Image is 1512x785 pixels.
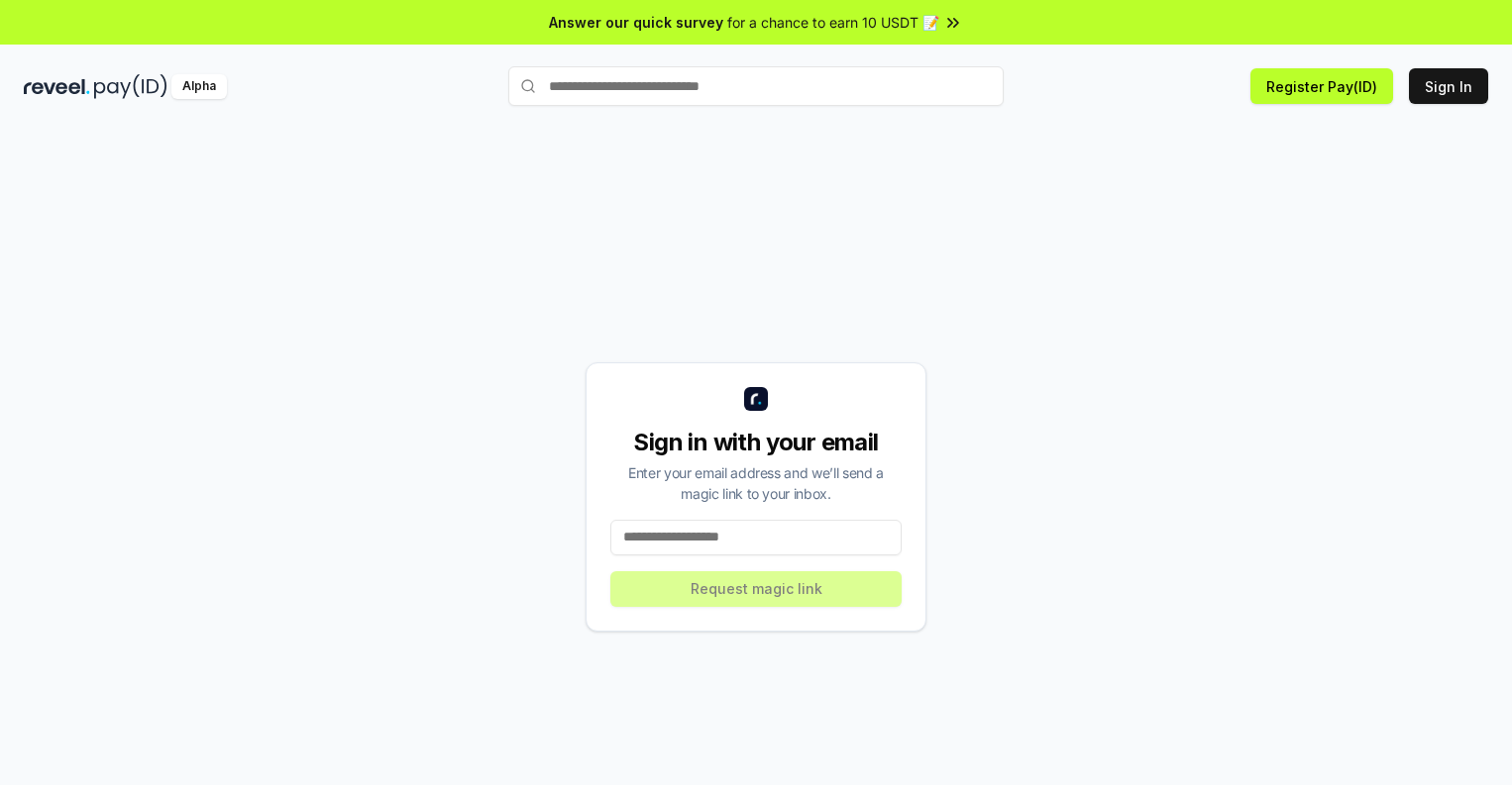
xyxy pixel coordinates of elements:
img: logo_small [744,387,768,411]
button: Sign In [1409,68,1488,104]
span: for a chance to earn 10 USDT 📝 [727,12,939,33]
span: Answer our quick survey [549,12,723,33]
img: reveel_dark [24,74,90,99]
div: Enter your email address and we’ll send a magic link to your inbox. [610,462,902,504]
div: Alpha [171,74,227,99]
button: Register Pay(ID) [1250,68,1393,104]
img: pay_id [94,74,167,99]
div: Sign in with your email [610,427,902,458]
